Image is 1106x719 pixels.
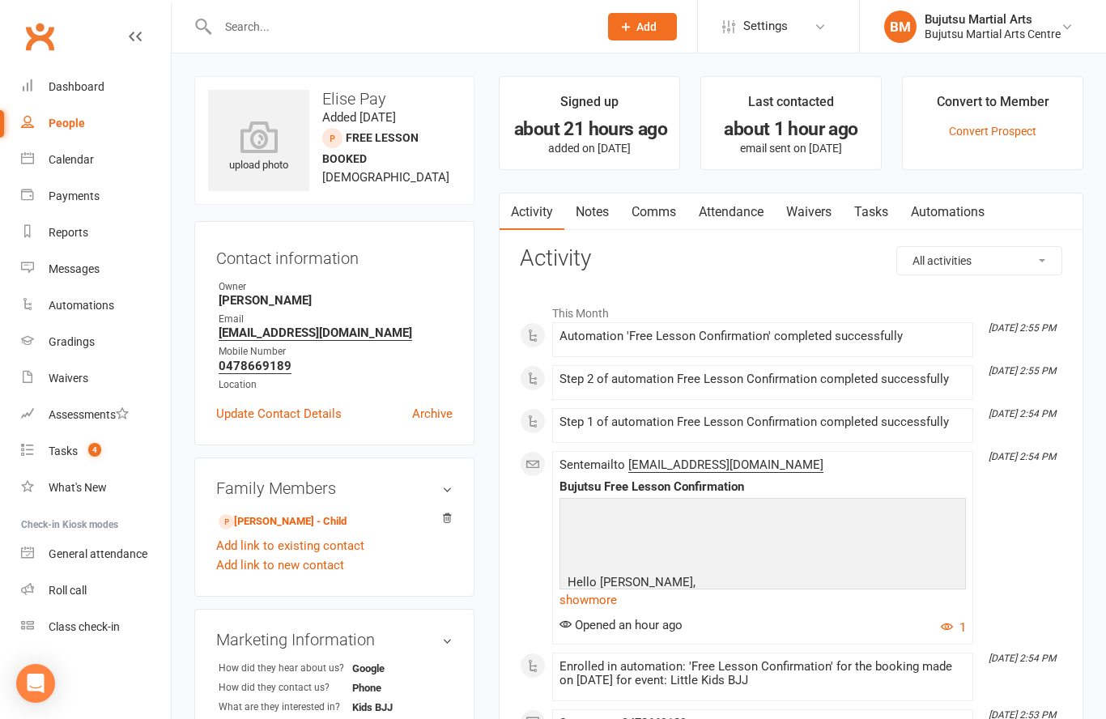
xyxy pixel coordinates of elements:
div: What's New [49,481,107,494]
a: People [21,105,171,142]
h3: Family Members [216,479,453,497]
i: [DATE] 2:54 PM [989,408,1056,419]
a: Tasks [843,194,900,231]
a: Attendance [687,194,775,231]
span: [DEMOGRAPHIC_DATA] [322,170,449,185]
a: Messages [21,251,171,287]
a: Add link to existing contact [216,536,364,555]
div: Dashboard [49,80,104,93]
a: Activity [500,194,564,231]
div: Messages [49,262,100,275]
i: [DATE] 2:54 PM [989,451,1056,462]
a: Roll call [21,572,171,609]
div: Bujutsu Martial Arts Centre [925,27,1061,41]
strong: Phone [352,682,445,694]
a: Notes [564,194,620,231]
h3: Elise Pay [208,90,461,108]
a: Automations [21,287,171,324]
h3: Marketing Information [216,631,453,649]
a: Gradings [21,324,171,360]
a: Add link to new contact [216,555,344,575]
p: added on [DATE] [514,142,665,155]
div: Mobile Number [219,344,453,359]
div: about 1 hour ago [716,121,866,138]
p: email sent on [DATE] [716,142,866,155]
p: Hello [PERSON_NAME] [564,572,962,596]
a: show more [559,589,966,611]
a: Automations [900,194,996,231]
div: Payments [49,189,100,202]
i: [DATE] 2:55 PM [989,322,1056,334]
div: Bujutsu Free Lesson Confirmation [559,480,966,494]
i: [DATE] 2:54 PM [989,653,1056,664]
a: General attendance kiosk mode [21,536,171,572]
time: Added [DATE] [322,110,396,125]
div: What are they interested in? [219,700,352,715]
a: What's New [21,470,171,506]
a: Waivers [775,194,843,231]
div: How did they hear about us? [219,661,352,676]
span: 4 [88,443,101,457]
i: [DATE] 2:55 PM [989,365,1056,377]
div: Class check-in [49,620,120,633]
div: Automations [49,299,114,312]
div: Enrolled in automation: 'Free Lesson Confirmation' for the booking made on [DATE] for event: Litt... [559,660,966,687]
a: Convert Prospect [949,125,1036,138]
button: 1 [941,618,966,637]
a: Archive [412,404,453,423]
div: upload photo [208,121,309,174]
h3: Activity [520,246,1062,271]
a: Dashboard [21,69,171,105]
input: Search... [213,15,587,38]
div: Location [219,377,453,393]
a: Clubworx [19,16,60,57]
a: Reports [21,215,171,251]
div: Tasks [49,445,78,457]
span: , [693,575,696,589]
span: Sent email to [559,457,823,473]
span: Add [636,20,657,33]
div: Open Intercom Messenger [16,664,55,703]
a: Tasks 4 [21,433,171,470]
div: How did they contact us? [219,680,352,696]
strong: Kids BJJ [352,701,445,713]
a: Class kiosk mode [21,609,171,645]
li: This Month [520,296,1062,322]
div: Owner [219,279,453,295]
strong: Google [352,662,445,674]
strong: [PERSON_NAME] [219,293,453,308]
div: Convert to Member [937,91,1049,121]
div: Email [219,312,453,327]
div: Assessments [49,408,129,421]
a: Assessments [21,397,171,433]
a: Update Contact Details [216,404,342,423]
div: Waivers [49,372,88,385]
span: Opened an hour ago [559,618,683,632]
a: Calendar [21,142,171,178]
a: Waivers [21,360,171,397]
div: Calendar [49,153,94,166]
h3: Contact information [216,243,453,267]
div: Bujutsu Martial Arts [925,12,1061,27]
div: Step 2 of automation Free Lesson Confirmation completed successfully [559,372,966,386]
span: Free Lesson Booked [322,131,419,165]
div: Automation 'Free Lesson Confirmation' completed successfully [559,330,966,343]
button: Add [608,13,677,40]
div: BM [884,11,917,43]
div: General attendance [49,547,147,560]
div: Roll call [49,584,87,597]
div: about 21 hours ago [514,121,665,138]
a: Payments [21,178,171,215]
div: Reports [49,226,88,239]
div: Last contacted [748,91,834,121]
a: Comms [620,194,687,231]
div: Gradings [49,335,95,348]
div: Signed up [560,91,619,121]
div: Step 1 of automation Free Lesson Confirmation completed successfully [559,415,966,429]
a: [PERSON_NAME] - Child [219,513,347,530]
div: People [49,117,85,130]
span: Settings [743,8,788,45]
